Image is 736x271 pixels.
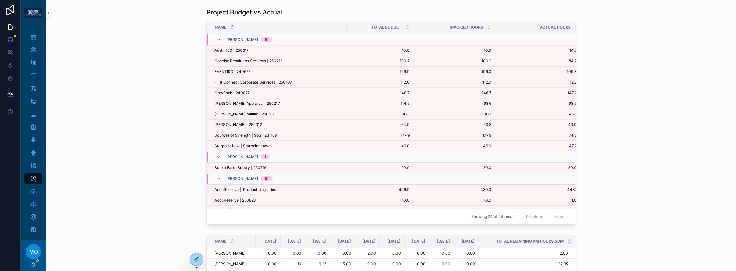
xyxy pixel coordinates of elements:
[387,239,401,244] span: [DATE]
[351,165,410,170] a: 20.0
[214,143,268,149] span: Starpoint Law | Starpoint Law
[371,25,401,30] span: Total Budget
[215,239,226,244] span: Name
[355,248,380,259] td: 2.00
[313,239,326,244] span: [DATE]
[417,69,491,74] a: 109.0
[214,133,277,138] span: Sources of Strength | SoS | 231109
[417,112,491,117] span: 47.1
[417,59,491,64] span: 100.2
[417,90,491,95] a: 146.7
[215,25,226,30] span: Name
[330,248,355,259] td: 0.00
[256,259,281,269] td: 0.00
[417,143,491,149] a: 46.0
[226,176,258,181] span: [PERSON_NAME]
[471,214,516,219] span: Showing 24 of 24 results
[362,239,376,244] span: [DATE]
[351,198,410,203] span: 10.0
[417,198,491,203] a: 10.0
[351,48,410,53] a: 10.0
[214,187,276,192] span: AccuReserve | Product Upgrades
[412,239,425,244] span: [DATE]
[281,259,305,269] td: 1.10
[206,8,282,17] h1: Project Budget vs Actual
[499,187,579,192] a: 448.18
[214,101,280,106] span: [PERSON_NAME] Appraisal | 250217
[214,198,256,203] span: AccuReserve | 250826
[417,48,491,53] span: 10.0
[450,25,483,30] span: Invoiced Hours
[499,101,579,106] a: 93.50
[351,133,410,138] a: 177.9
[351,59,410,64] a: 100.2
[462,239,475,244] span: [DATE]
[405,259,429,269] td: 0.00
[499,69,579,74] a: 109.30
[214,80,292,85] span: First Connect Corporate Services | 250107
[417,208,491,213] a: 10.0
[330,259,355,269] td: 15.00
[499,90,579,95] a: 147.25
[351,112,410,117] a: 47.1
[496,239,564,244] span: Total Remaining PM Hours SUM
[24,8,42,18] img: App logo
[351,80,410,85] a: 112.0
[499,48,579,53] a: 14.75
[499,165,579,170] a: 20.00
[499,122,579,127] a: 43.00
[214,143,343,149] a: Starpoint Law | Starpoint Law
[214,112,343,117] a: [PERSON_NAME] Milling | 250617
[417,187,491,192] a: 430.0
[405,248,429,259] td: 0.00
[417,122,491,127] span: 50.8
[499,112,579,117] a: 40.10
[214,112,275,117] span: [PERSON_NAME] Milling | 250617
[214,69,343,74] a: EVENTIKO | 240627
[499,80,579,85] span: 112.25
[214,90,343,95] a: Greyfinch | 240822
[380,259,404,269] td: 0.00
[479,259,576,269] td: 22.35
[305,248,330,259] td: 0.00
[417,101,491,106] a: 93.6
[351,187,410,192] a: 446.0
[29,248,38,256] span: MO
[281,248,305,259] td: 0.00
[355,259,380,269] td: 0.00
[305,259,330,269] td: 6.25
[288,239,301,244] span: [DATE]
[417,165,491,170] span: 20.0
[214,165,343,170] a: Stable Earth Supply | 250716
[380,248,404,259] td: 0.00
[214,122,343,127] a: [PERSON_NAME] | 250312
[417,80,491,85] a: 112.0
[499,143,579,149] a: 47.25
[454,248,479,259] td: 0.00
[499,133,579,138] a: 174.30
[256,248,281,259] td: 0.00
[499,208,579,213] span: 8.25
[214,208,343,213] a: Dropout | 250729
[351,101,410,106] span: 114.5
[214,122,262,127] span: [PERSON_NAME] | 250312
[351,143,410,149] a: 46.0
[21,26,46,240] div: scrollable content
[540,25,571,30] span: Actual Hours
[351,69,410,74] span: 109.0
[214,59,282,64] span: Concise Resolution Services | 250213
